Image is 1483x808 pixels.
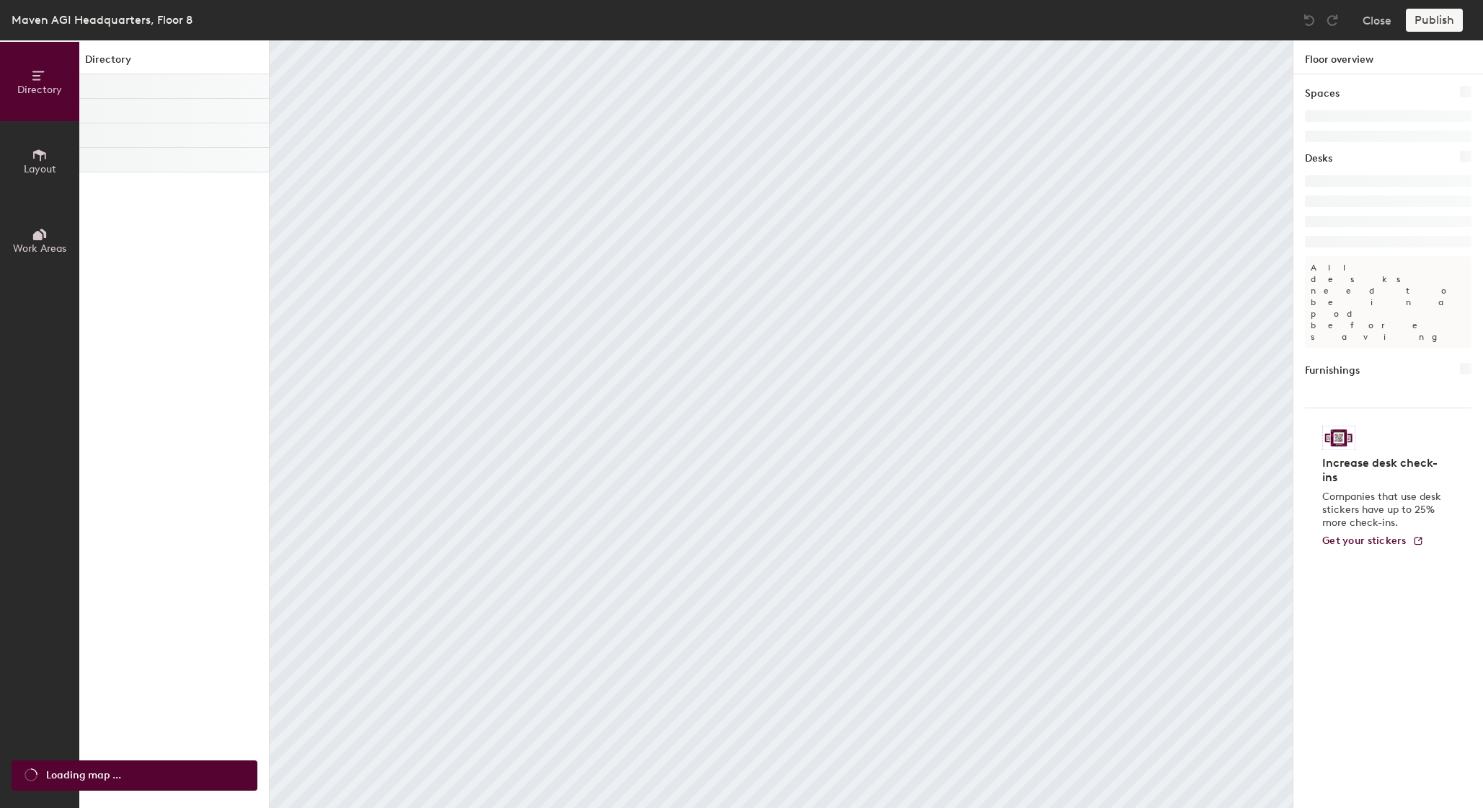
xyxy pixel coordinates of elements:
h1: Desks [1305,151,1332,167]
div: Maven AGI Headquarters, Floor 8 [12,11,192,29]
h1: Floor overview [1293,40,1483,74]
h1: Spaces [1305,86,1340,102]
p: Companies that use desk stickers have up to 25% more check-ins. [1322,491,1446,530]
a: Get your stickers [1322,535,1424,548]
span: Work Areas [13,242,66,255]
span: Get your stickers [1322,535,1407,547]
img: Redo [1325,13,1340,27]
span: Directory [17,84,62,96]
p: All desks need to be in a pod before saving [1305,256,1471,348]
canvas: Map [270,40,1293,808]
img: Undo [1302,13,1316,27]
h1: Directory [79,52,269,74]
img: Sticker logo [1322,426,1355,450]
button: Close [1363,9,1391,32]
span: Layout [24,163,56,175]
h1: Furnishings [1305,363,1360,379]
span: Loading map ... [46,768,121,783]
h4: Increase desk check-ins [1322,456,1446,485]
